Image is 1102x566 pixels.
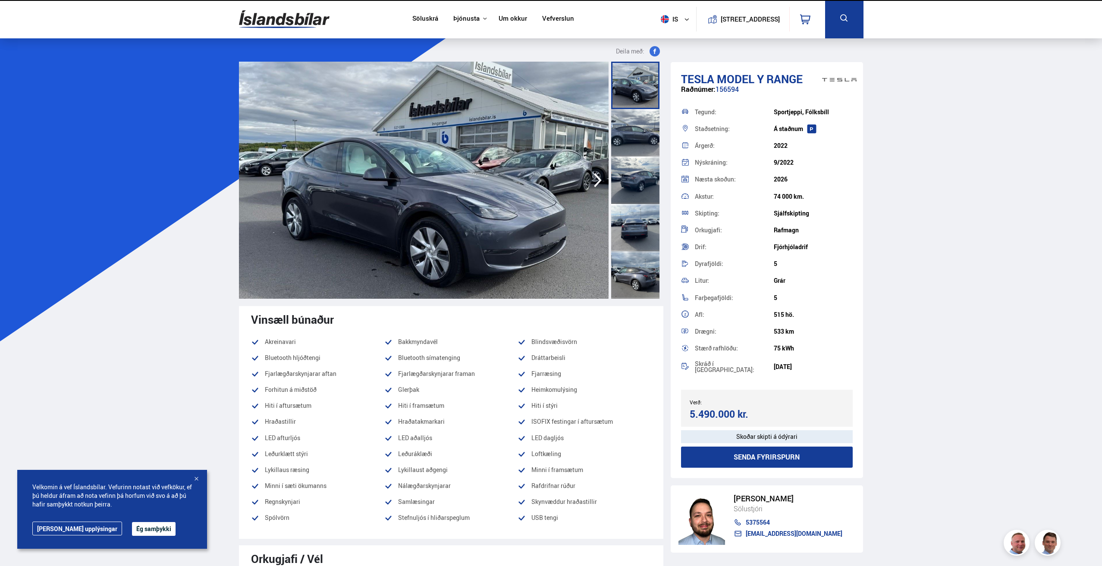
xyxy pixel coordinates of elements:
li: Forhitun á miðstöð [251,385,384,395]
a: Um okkur [499,15,527,24]
li: Dráttarbeisli [518,353,651,363]
img: FbJEzSuNWCJXmdc-.webp [1036,531,1062,557]
span: Velkomin á vef Íslandsbílar. Vefurinn notast við vefkökur, ef þú heldur áfram að nota vefinn þá h... [32,483,192,509]
div: 2026 [774,176,853,183]
li: Minni í framsætum [518,465,651,475]
div: 533 km [774,328,853,335]
button: Þjónusta [453,15,480,23]
div: Orkugjafi / Vél [251,552,651,565]
a: Söluskrá [412,15,438,24]
li: Hiti í framsætum [384,400,518,411]
li: Minni í sæti ökumanns [251,481,384,491]
button: is [657,6,696,32]
a: [PERSON_NAME] upplýsingar [32,522,122,535]
div: Drif: [695,244,774,250]
div: Vinsæll búnaður [251,313,651,326]
div: 515 hö. [774,311,853,318]
span: Raðnúmer: [681,84,716,94]
a: [STREET_ADDRESS] [701,7,785,31]
li: Lykillaus ræsing [251,465,384,475]
div: Orkugjafi: [695,227,774,233]
a: 5375564 [734,519,842,526]
div: Grár [774,277,853,284]
div: Tegund: [695,109,774,115]
div: Á staðnum [774,125,853,132]
div: Árgerð: [695,143,774,149]
li: LED aðalljós [384,433,518,443]
div: Akstur: [695,194,774,200]
li: Loftkæling [518,449,651,459]
li: Skynvæddur hraðastillir [518,497,651,507]
div: Fjórhjóladrif [774,244,853,250]
li: LED afturljós [251,433,384,443]
div: Rafmagn [774,227,853,234]
img: 3605019.jpeg [609,62,978,299]
div: 9/2022 [774,159,853,166]
img: nhp88E3Fdnt1Opn2.png [678,493,725,545]
div: Sölustjóri [734,503,842,514]
div: 75 kWh [774,345,853,352]
li: Hraðatakmarkari [384,416,518,427]
div: Nýskráning: [695,159,774,166]
div: Staðsetning: [695,126,774,132]
button: Senda fyrirspurn [681,447,853,468]
li: Bluetooth hljóðtengi [251,353,384,363]
button: [STREET_ADDRESS] [724,16,777,23]
li: Fjarræsing [518,369,651,379]
img: siFngHWaQ9KaOqBr.png [1005,531,1031,557]
li: Hraðastillir [251,416,384,427]
div: 5 [774,294,853,301]
button: Deila með: [612,46,663,56]
img: 3605018.jpeg [239,62,609,299]
div: Litur: [695,278,774,284]
span: Model Y RANGE [717,71,803,87]
div: Afl: [695,312,774,318]
img: brand logo [822,66,857,93]
div: 5 [774,260,853,267]
li: Bakkmyndavél [384,337,518,347]
li: Samlæsingar [384,497,518,507]
li: Heimkomulýsing [518,385,651,395]
li: Blindsvæðisvörn [518,337,651,347]
div: Næsta skoðun: [695,176,774,182]
div: Farþegafjöldi: [695,295,774,301]
div: 74 000 km. [774,193,853,200]
li: Regnskynjari [251,497,384,507]
li: Akreinavari [251,337,384,347]
li: Stefnuljós í hliðarspeglum [384,513,518,523]
div: 5.490.000 kr. [690,408,764,420]
li: Spólvörn [251,513,384,523]
li: Nálægðarskynjarar [384,481,518,491]
li: USB tengi [518,513,651,528]
a: Vefverslun [542,15,574,24]
li: Rafdrifnar rúður [518,481,651,491]
div: Skipting: [695,210,774,216]
li: Fjarlægðarskynjarar framan [384,369,518,379]
span: is [657,15,679,23]
li: Lykillaust aðgengi [384,465,518,475]
li: Leðuráklæði [384,449,518,459]
div: Dyrafjöldi: [695,261,774,267]
li: Bluetooth símatenging [384,353,518,363]
span: Deila með: [616,46,644,56]
div: 2022 [774,142,853,149]
div: Skoðar skipti á ódýrari [681,430,853,443]
li: LED dagljós [518,433,651,443]
a: [EMAIL_ADDRESS][DOMAIN_NAME] [734,530,842,537]
div: Verð: [690,399,767,405]
div: [DATE] [774,363,853,370]
div: [PERSON_NAME] [734,494,842,503]
li: ISOFIX festingar í aftursætum [518,416,651,427]
span: Tesla [681,71,714,87]
div: 156594 [681,85,853,102]
li: Glerþak [384,385,518,395]
div: Skráð í [GEOGRAPHIC_DATA]: [695,361,774,373]
img: svg+xml;base64,PHN2ZyB4bWxucz0iaHR0cDovL3d3dy53My5vcmcvMjAwMC9zdmciIHdpZHRoPSI1MTIiIGhlaWdodD0iNT... [661,15,669,23]
li: Hiti í stýri [518,400,651,411]
div: Sportjeppi, Fólksbíll [774,109,853,116]
li: Leðurklætt stýri [251,449,384,459]
div: Drægni: [695,328,774,335]
li: Hiti í aftursætum [251,400,384,411]
button: Ég samþykki [132,522,176,536]
div: Sjálfskipting [774,210,853,217]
